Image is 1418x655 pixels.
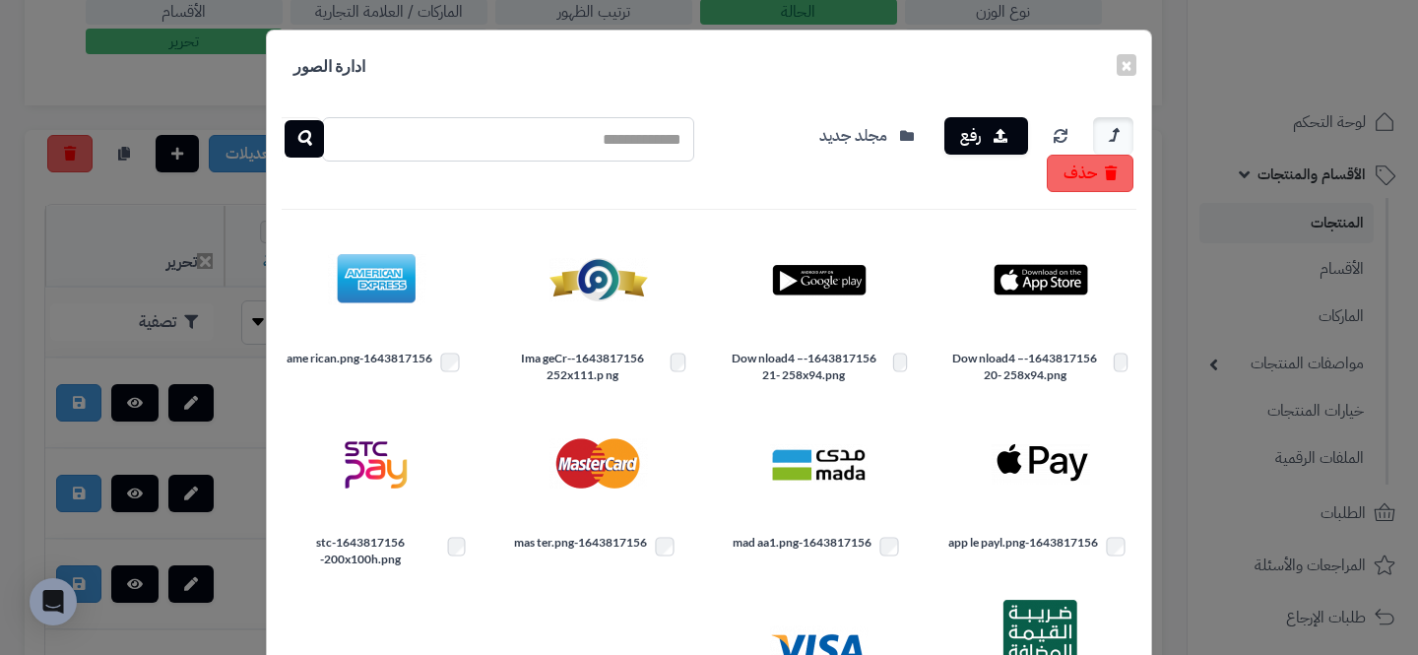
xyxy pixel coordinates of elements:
[282,534,474,567] label: 1643817156-stc -200x100h.png
[770,415,869,513] img: 1643817156-mad aa1.png
[503,534,695,559] label: 1643817156-mas ter.png
[282,45,377,88] h4: ادارة الصور
[549,230,648,329] img: 1643817156-Ima geCr-252x111.p ng
[328,230,426,329] img: 1643817156-ame rican.png
[441,353,460,371] input: 1643817156-ame rican.png
[893,353,907,371] input: 1643817156-Dow nload4 – 21- 258x94.png
[992,230,1090,329] img: 1643817156-Dow nload4 – 20- 258x94.png
[1117,54,1136,76] button: ×
[724,350,916,383] label: 1643817156-Dow nload4 – 21- 258x94.png
[503,350,695,383] label: 1643817156-Ima geCr-252x111.p ng
[282,350,474,375] label: 1643817156-ame rican.png
[328,415,426,513] img: 1643817156-stc -200x100h.png
[945,350,1137,383] label: 1643817156-Dow nload4 – 20- 258x94.png
[992,415,1090,513] img: 1643817156-app le payl.png
[945,534,1137,559] label: 1643817156-app le payl.png
[30,578,77,625] div: Open Intercom Messenger
[1047,155,1133,192] button: حذف
[1106,537,1125,556] input: 1643817156-app le payl.png
[670,353,685,371] input: 1643817156-Ima geCr-252x111.p ng
[944,117,1028,155] button: رفع
[447,537,465,556] input: 1643817156-stc -200x100h.png
[549,415,648,513] img: 1643817156-mas ter.png
[804,117,935,155] button: مجلد جديد
[656,537,675,556] input: 1643817156-mas ter.png
[770,230,869,329] img: 1643817156-Dow nload4 – 21- 258x94.png
[724,534,916,559] label: 1643817156-mad aa1.png
[879,537,898,556] input: 1643817156-mad aa1.png
[1114,353,1128,371] input: 1643817156-Dow nload4 – 20- 258x94.png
